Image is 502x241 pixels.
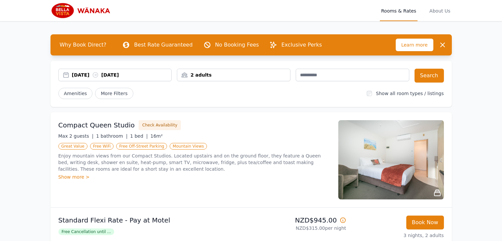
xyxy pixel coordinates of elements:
[58,88,93,99] button: Amenities
[90,143,114,150] span: Free WiFi
[281,41,322,49] p: Exclusive Perks
[72,72,172,78] div: [DATE] [DATE]
[58,174,330,180] div: Show more >
[254,225,346,231] p: NZD$315.00 per night
[396,39,433,51] span: Learn more
[95,88,133,99] span: More Filters
[58,120,135,130] h3: Compact Queen Studio
[96,133,127,139] span: 1 bathroom |
[139,120,181,130] button: Check Availability
[415,69,444,83] button: Search
[58,228,114,235] span: Free Cancellation until ...
[58,216,249,225] p: Standard Flexi Rate - Pay at Motel
[54,38,112,52] span: Why Book Direct?
[215,41,259,49] p: No Booking Fees
[254,216,346,225] p: NZD$945.00
[151,133,163,139] span: 16m²
[130,133,148,139] span: 1 bed |
[134,41,192,49] p: Best Rate Guaranteed
[376,91,444,96] label: Show all room types / listings
[170,143,207,150] span: Mountain Views
[58,143,87,150] span: Great Value
[58,133,94,139] span: Max 2 guests |
[177,72,290,78] div: 2 adults
[351,232,444,239] p: 3 nights, 2 adults
[58,153,330,172] p: Enjoy mountain views from our Compact Studios. Located upstairs and on the ground floor, they fea...
[50,3,114,18] img: Bella Vista Wanaka
[406,216,444,229] button: Book Now
[116,143,167,150] span: Free Off-Street Parking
